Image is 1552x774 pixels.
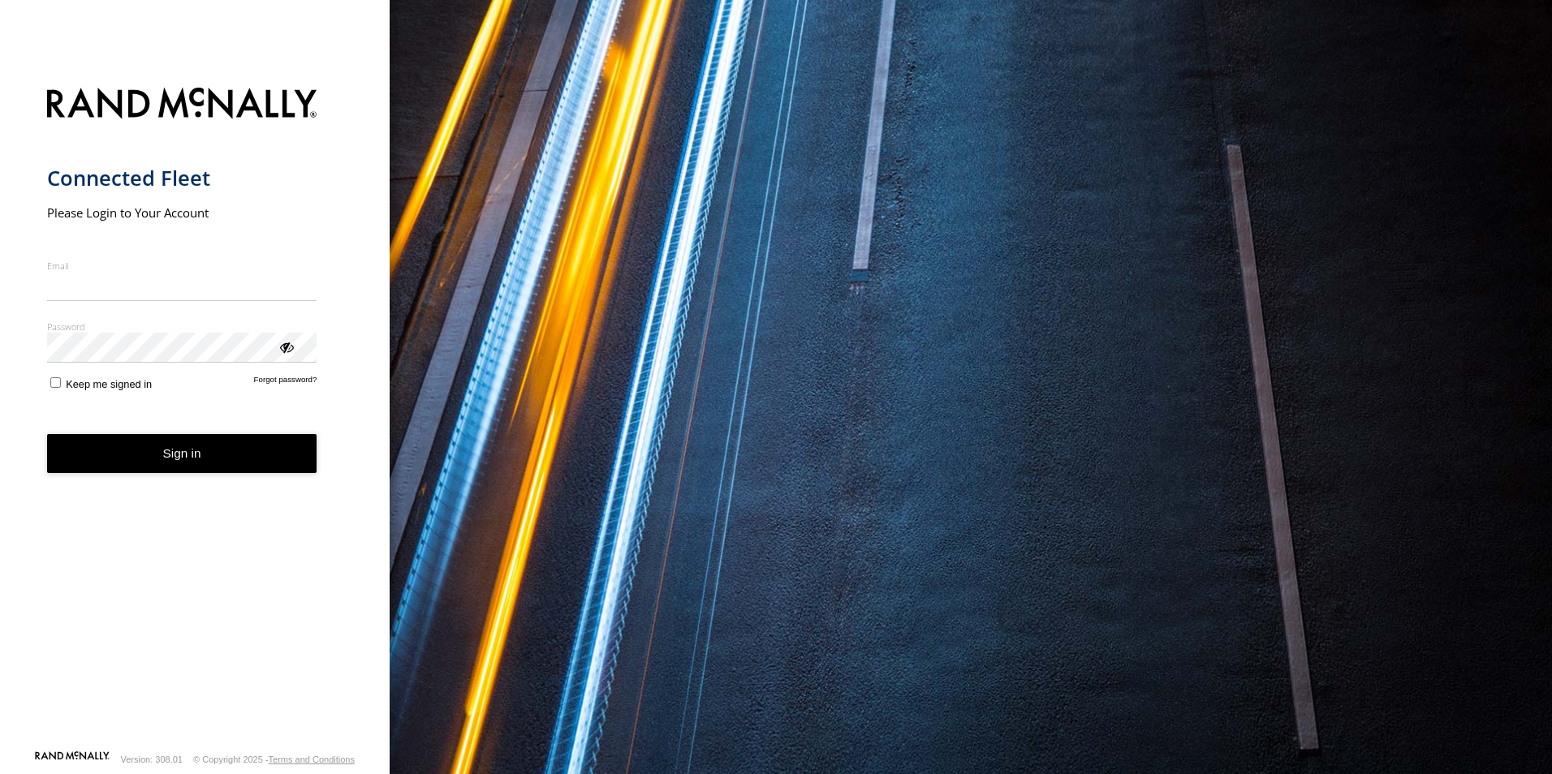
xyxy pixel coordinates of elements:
[193,755,355,764] div: © Copyright 2025 -
[66,378,152,390] span: Keep me signed in
[47,84,317,126] img: Rand McNally
[50,377,61,388] input: Keep me signed in
[269,755,355,764] a: Terms and Conditions
[47,260,317,272] label: Email
[47,204,317,221] h2: Please Login to Your Account
[47,434,317,474] button: Sign in
[47,320,317,333] label: Password
[47,78,343,750] form: main
[47,165,317,191] h1: Connected Fleet
[278,338,294,355] div: ViewPassword
[35,751,110,768] a: Visit our Website
[254,375,317,390] a: Forgot password?
[121,755,183,764] div: Version: 308.01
